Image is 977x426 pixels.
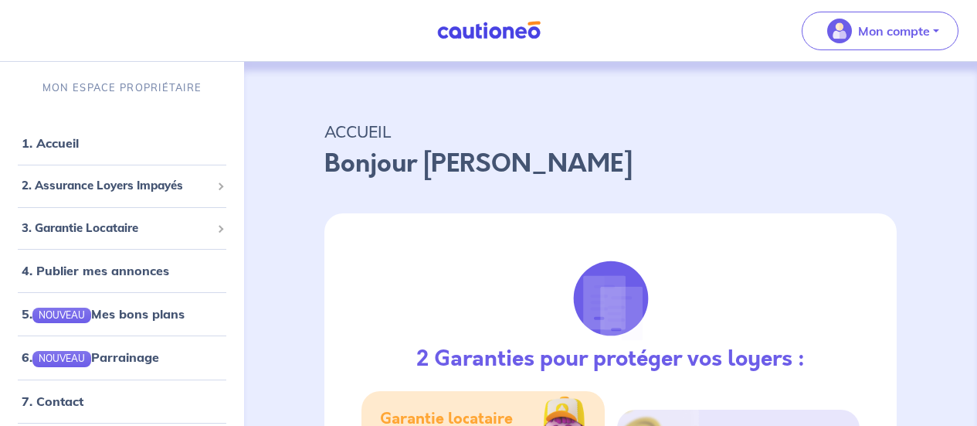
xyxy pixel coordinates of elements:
p: Bonjour [PERSON_NAME] [324,145,897,182]
img: justif-loupe [569,257,653,340]
button: illu_account_valid_menu.svgMon compte [802,12,958,50]
h3: 2 Garanties pour protéger vos loyers : [416,346,805,373]
div: 6.NOUVEAUParrainage [6,342,238,373]
div: 2. Assurance Loyers Impayés [6,171,238,201]
p: MON ESPACE PROPRIÉTAIRE [42,80,202,95]
img: Cautioneo [431,21,547,40]
div: 5.NOUVEAUMes bons plans [6,298,238,329]
p: Mon compte [858,22,930,40]
div: 3. Garantie Locataire [6,213,238,244]
div: 7. Contact [6,386,238,417]
a: 7. Contact [22,394,83,409]
div: 4. Publier mes annonces [6,255,238,286]
p: ACCUEIL [324,118,897,145]
span: 3. Garantie Locataire [22,220,211,237]
div: 1. Accueil [6,128,238,158]
span: 2. Assurance Loyers Impayés [22,177,211,195]
a: 4. Publier mes annonces [22,263,169,278]
img: illu_account_valid_menu.svg [827,19,852,43]
a: 6.NOUVEAUParrainage [22,349,159,365]
a: 5.NOUVEAUMes bons plans [22,306,185,322]
a: 1. Accueil [22,135,79,151]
